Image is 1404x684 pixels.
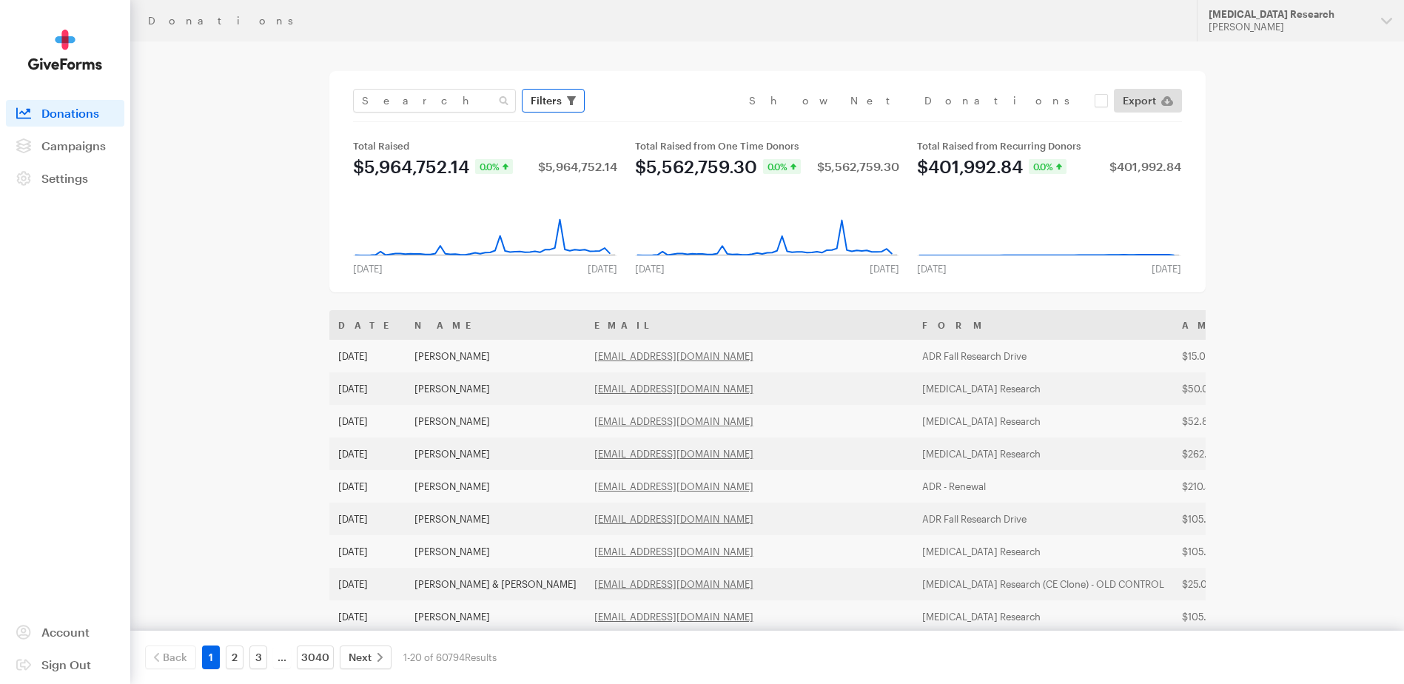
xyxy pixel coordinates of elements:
td: [PERSON_NAME] [406,600,585,633]
div: [DATE] [908,263,955,275]
div: Total Raised [353,140,617,152]
td: [PERSON_NAME] [406,405,585,437]
td: [MEDICAL_DATA] Research [913,535,1173,568]
div: Total Raised from Recurring Donors [917,140,1181,152]
th: Email [585,310,913,340]
td: [DATE] [329,340,406,372]
span: Results [465,651,497,663]
td: [MEDICAL_DATA] Research [913,437,1173,470]
td: [MEDICAL_DATA] Research [913,372,1173,405]
span: Filters [531,92,562,110]
td: $52.84 [1173,405,1293,437]
span: Campaigns [41,138,106,152]
a: 3040 [297,646,334,669]
td: [PERSON_NAME] [406,372,585,405]
td: $262.92 [1173,437,1293,470]
td: [PERSON_NAME] & [PERSON_NAME] [406,568,585,600]
a: Campaigns [6,133,124,159]
a: Next [340,646,392,669]
td: $105.36 [1173,600,1293,633]
a: [EMAIL_ADDRESS][DOMAIN_NAME] [594,546,753,557]
a: [EMAIL_ADDRESS][DOMAIN_NAME] [594,513,753,525]
a: Account [6,619,124,646]
td: $25.00 [1173,568,1293,600]
td: [PERSON_NAME] [406,470,585,503]
img: GiveForms [28,30,102,70]
td: $105.36 [1173,535,1293,568]
th: Amount [1173,310,1293,340]
div: [DATE] [1143,263,1190,275]
td: [DATE] [329,405,406,437]
td: [DATE] [329,437,406,470]
a: [EMAIL_ADDRESS][DOMAIN_NAME] [594,350,753,362]
div: $5,964,752.14 [538,161,617,172]
th: Date [329,310,406,340]
div: 0.0% [763,159,801,174]
th: Form [913,310,1173,340]
td: $50.00 [1173,372,1293,405]
td: ADR - Renewal [913,470,1173,503]
input: Search Name & Email [353,89,516,113]
div: $5,562,759.30 [817,161,899,172]
td: $15.00 [1173,340,1293,372]
th: Name [406,310,585,340]
td: ADR Fall Research Drive [913,340,1173,372]
span: Donations [41,106,99,120]
div: [DATE] [579,263,626,275]
td: [PERSON_NAME] [406,503,585,535]
div: Total Raised from One Time Donors [635,140,899,152]
div: 0.0% [1029,159,1067,174]
td: [PERSON_NAME] [406,340,585,372]
a: 2 [226,646,243,669]
td: $210.40 [1173,470,1293,503]
td: [DATE] [329,470,406,503]
a: [EMAIL_ADDRESS][DOMAIN_NAME] [594,415,753,427]
div: $401,992.84 [917,158,1023,175]
td: [DATE] [329,372,406,405]
a: [EMAIL_ADDRESS][DOMAIN_NAME] [594,480,753,492]
span: Export [1123,92,1156,110]
span: Sign Out [41,657,91,671]
span: Settings [41,171,88,185]
td: ADR Fall Research Drive [913,503,1173,535]
td: $105.36 [1173,503,1293,535]
td: [MEDICAL_DATA] Research (CE Clone) - OLD CONTROL [913,568,1173,600]
a: 3 [249,646,267,669]
td: [DATE] [329,535,406,568]
a: Export [1114,89,1182,113]
div: $5,964,752.14 [353,158,469,175]
span: Next [349,648,372,666]
td: [PERSON_NAME] [406,437,585,470]
div: 0.0% [475,159,513,174]
button: Filters [522,89,585,113]
td: [MEDICAL_DATA] Research [913,600,1173,633]
div: [PERSON_NAME] [1209,21,1369,33]
a: [EMAIL_ADDRESS][DOMAIN_NAME] [594,611,753,623]
td: [DATE] [329,503,406,535]
div: $5,562,759.30 [635,158,757,175]
div: 1-20 of 60794 [403,646,497,669]
a: [EMAIL_ADDRESS][DOMAIN_NAME] [594,578,753,590]
a: Settings [6,165,124,192]
div: [MEDICAL_DATA] Research [1209,8,1369,21]
div: [DATE] [344,263,392,275]
a: Donations [6,100,124,127]
td: [PERSON_NAME] [406,535,585,568]
td: [DATE] [329,600,406,633]
span: Account [41,625,90,639]
div: $401,992.84 [1109,161,1181,172]
a: [EMAIL_ADDRESS][DOMAIN_NAME] [594,383,753,395]
div: [DATE] [626,263,674,275]
td: [MEDICAL_DATA] Research [913,405,1173,437]
a: Sign Out [6,651,124,678]
td: [DATE] [329,568,406,600]
div: [DATE] [861,263,908,275]
a: [EMAIL_ADDRESS][DOMAIN_NAME] [594,448,753,460]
